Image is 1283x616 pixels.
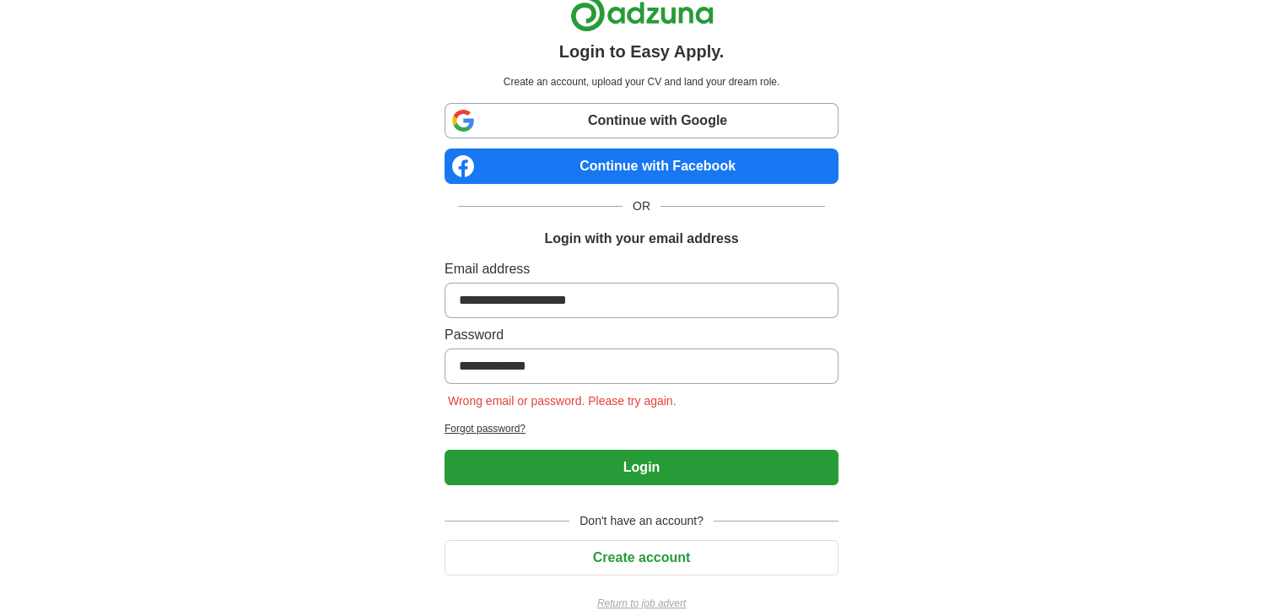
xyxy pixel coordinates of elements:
[445,325,838,345] label: Password
[445,596,838,611] a: Return to job advert
[544,229,738,249] h1: Login with your email address
[445,540,838,575] button: Create account
[445,394,680,408] span: Wrong email or password. Please try again.
[445,259,838,279] label: Email address
[445,103,838,138] a: Continue with Google
[445,421,838,436] a: Forgot password?
[448,74,835,89] p: Create an account, upload your CV and land your dream role.
[445,149,838,184] a: Continue with Facebook
[445,450,838,485] button: Login
[445,550,838,565] a: Create account
[623,197,660,215] span: OR
[559,39,725,64] h1: Login to Easy Apply.
[569,512,714,530] span: Don't have an account?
